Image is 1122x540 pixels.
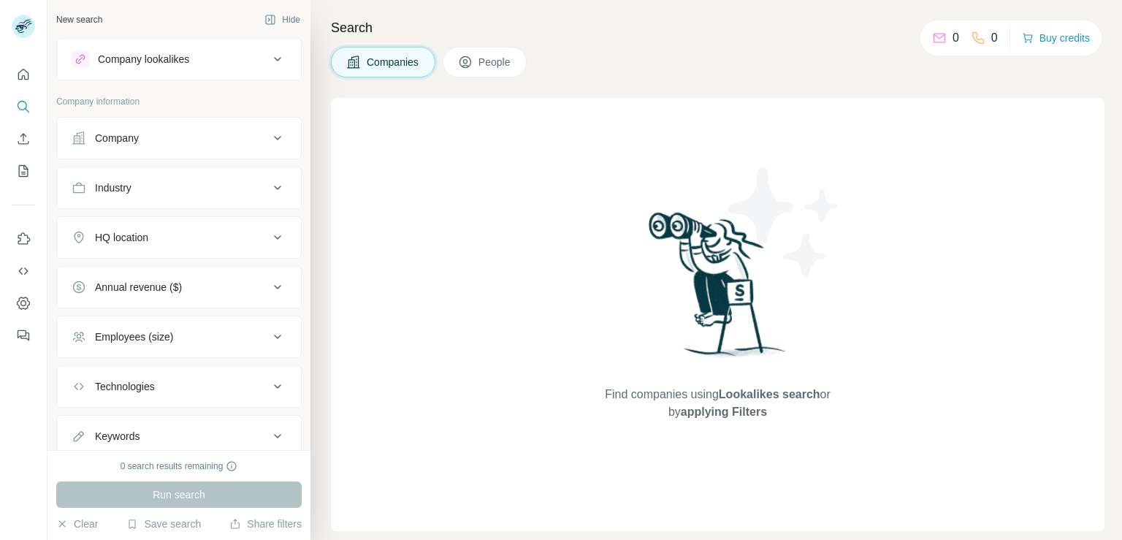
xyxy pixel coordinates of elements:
button: Industry [57,170,301,205]
h4: Search [331,18,1104,38]
span: Find companies using or by [600,386,834,421]
button: My lists [12,158,35,184]
span: People [478,55,512,69]
button: Use Surfe on LinkedIn [12,226,35,252]
p: 0 [991,29,998,47]
span: Companies [367,55,420,69]
div: Employees (size) [95,330,173,344]
div: HQ location [95,230,148,245]
button: Enrich CSV [12,126,35,152]
button: Save search [126,517,201,531]
button: Clear [56,517,98,531]
button: Company [57,121,301,156]
button: Quick start [12,61,35,88]
button: Use Surfe API [12,258,35,284]
span: applying Filters [681,406,767,418]
img: Surfe Illustration - Stars [718,156,850,288]
span: Lookalikes search [719,388,820,400]
button: Employees (size) [57,319,301,354]
button: Buy credits [1022,28,1090,48]
div: Annual revenue ($) [95,280,182,294]
button: Dashboard [12,290,35,316]
button: Annual revenue ($) [57,270,301,305]
div: Keywords [95,429,140,444]
button: HQ location [57,220,301,255]
button: Technologies [57,369,301,404]
div: New search [56,13,102,26]
div: 0 search results remaining [121,460,238,473]
div: Company [95,131,139,145]
button: Feedback [12,322,35,349]
button: Keywords [57,419,301,454]
button: Share filters [229,517,302,531]
p: 0 [953,29,959,47]
button: Hide [254,9,310,31]
button: Company lookalikes [57,42,301,77]
img: Surfe Illustration - Woman searching with binoculars [642,208,794,371]
div: Company lookalikes [98,52,189,66]
button: Search [12,94,35,120]
div: Technologies [95,379,155,394]
div: Industry [95,180,131,195]
p: Company information [56,95,302,108]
